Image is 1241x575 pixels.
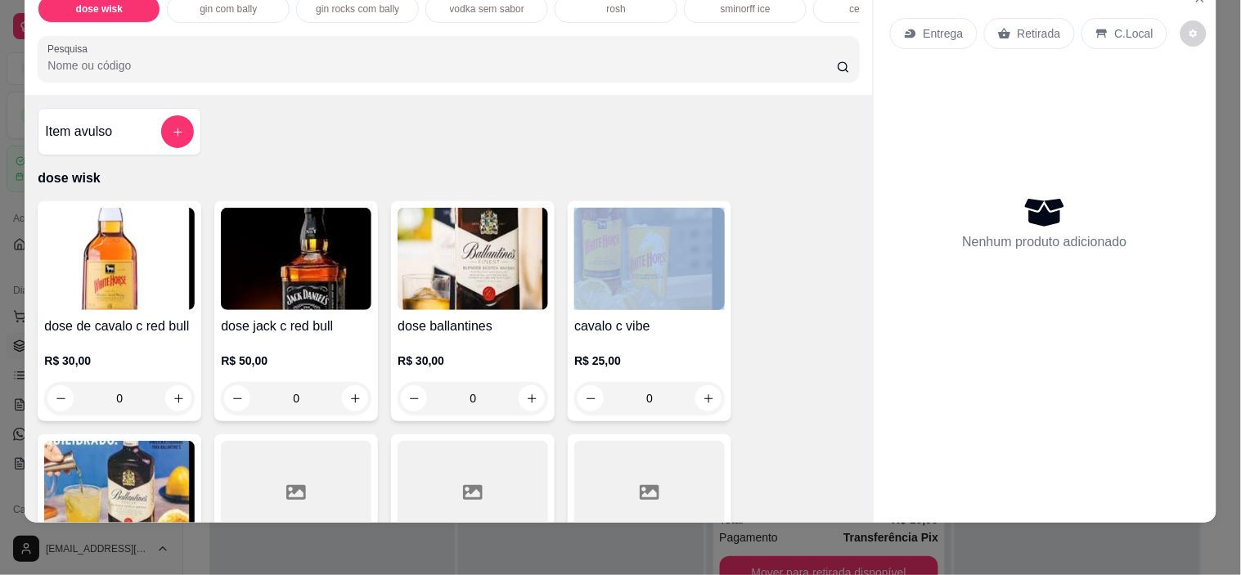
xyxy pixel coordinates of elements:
button: increase-product-quantity [165,385,191,411]
button: add-separate-item [161,115,194,148]
img: product-image [398,208,548,310]
p: Nenhum produto adicionado [963,232,1127,252]
h4: Item avulso [45,122,112,142]
h4: cavalo c vibe [574,317,725,336]
img: product-image [574,208,725,310]
button: decrease-product-quantity [224,385,250,411]
label: Pesquisa [47,42,93,56]
p: dose wisk [76,2,123,16]
p: R$ 30,00 [44,353,195,369]
p: cerveja lata [850,2,900,16]
h4: dose de cavalo c red bull [44,317,195,336]
h4: dose jack c red bull [221,317,371,336]
button: decrease-product-quantity [578,385,604,411]
p: C.Local [1115,25,1153,42]
p: rosh [607,2,626,16]
button: decrease-product-quantity [47,385,74,411]
p: gin com bally [200,2,257,16]
h4: dose ballantines [398,317,548,336]
p: Retirada [1018,25,1061,42]
button: increase-product-quantity [519,385,545,411]
button: increase-product-quantity [695,385,722,411]
img: product-image [221,208,371,310]
p: R$ 50,00 [221,353,371,369]
p: vodka sem sabor [450,2,524,16]
img: product-image [44,208,195,310]
p: Entrega [924,25,964,42]
p: R$ 30,00 [398,353,548,369]
input: Pesquisa [47,57,837,74]
p: gin rocks com bally [316,2,399,16]
button: decrease-product-quantity [1180,20,1207,47]
p: sminorff ice [721,2,771,16]
p: R$ 25,00 [574,353,725,369]
p: dose wisk [38,168,859,188]
button: decrease-product-quantity [401,385,427,411]
button: increase-product-quantity [342,385,368,411]
img: product-image [44,441,195,543]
